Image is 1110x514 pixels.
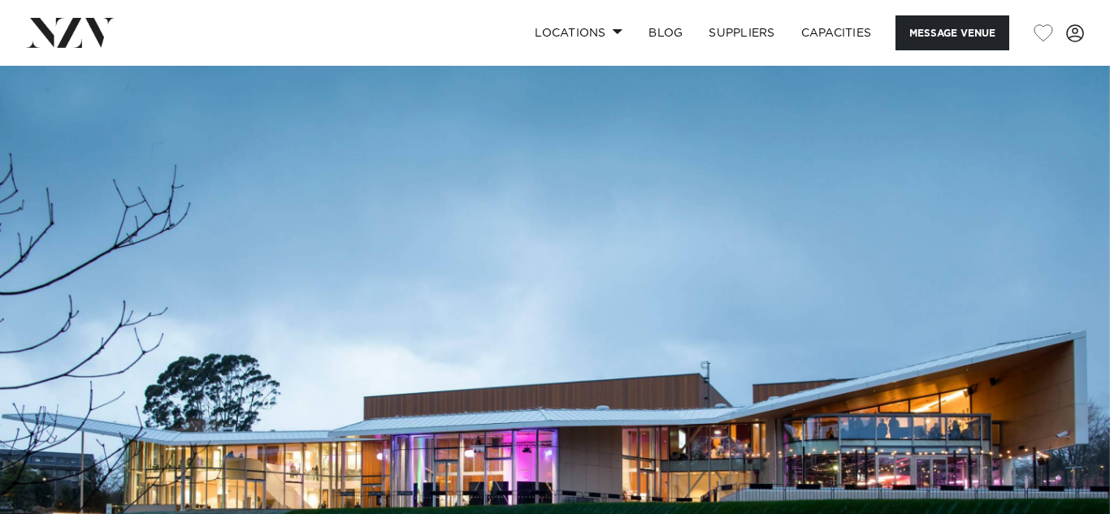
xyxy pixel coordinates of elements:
[788,15,885,50] a: Capacities
[696,15,787,50] a: SUPPLIERS
[635,15,696,50] a: BLOG
[895,15,1009,50] button: Message Venue
[522,15,635,50] a: Locations
[26,18,115,47] img: nzv-logo.png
